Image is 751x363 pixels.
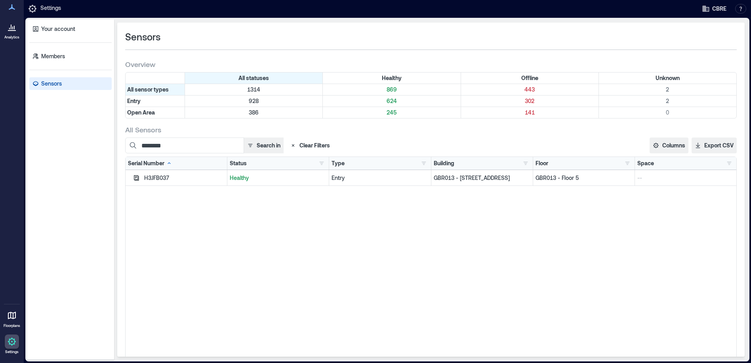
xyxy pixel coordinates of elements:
[463,97,597,105] p: 302
[692,138,737,153] button: Export CSV
[599,107,736,118] div: Filter by Type: Open Area & Status: Unknown (0 sensors)
[40,4,61,13] p: Settings
[332,159,345,167] div: Type
[128,159,172,167] div: Serial Number
[29,50,112,63] a: Members
[144,174,225,182] div: H3JFB037
[41,52,65,60] p: Members
[461,107,599,118] div: Filter by Type: Open Area & Status: Offline
[1,306,23,331] a: Floorplans
[434,159,454,167] div: Building
[637,159,654,167] div: Space
[4,35,19,40] p: Analytics
[536,159,548,167] div: Floor
[2,332,21,357] a: Settings
[185,73,323,84] div: All statuses
[324,86,459,94] p: 869
[29,23,112,35] a: Your account
[5,350,19,354] p: Settings
[125,59,155,69] span: Overview
[599,96,736,107] div: Filter by Type: Entry & Status: Unknown
[4,323,20,328] p: Floorplans
[230,174,326,182] p: Healthy
[324,109,459,117] p: 245
[187,86,321,94] p: 1314
[650,138,688,153] button: Columns
[126,96,185,107] div: Filter by Type: Entry
[323,107,461,118] div: Filter by Type: Open Area & Status: Healthy
[323,73,461,84] div: Filter by Status: Healthy
[600,86,735,94] p: 2
[41,25,75,33] p: Your account
[599,73,736,84] div: Filter by Status: Unknown
[187,109,321,117] p: 386
[287,138,333,153] button: Clear Filters
[323,96,461,107] div: Filter by Type: Entry & Status: Healthy
[536,174,632,182] p: GBR013 - Floor 5
[463,86,597,94] p: 443
[712,5,726,13] span: CBRE
[324,97,459,105] p: 624
[125,31,160,43] span: Sensors
[434,174,530,182] p: GBR013 - [STREET_ADDRESS]
[700,2,729,15] button: CBRE
[332,174,428,182] div: Entry
[230,159,247,167] div: Status
[125,125,161,134] span: All Sensors
[600,97,735,105] p: 2
[187,97,321,105] p: 928
[2,17,22,42] a: Analytics
[41,80,62,88] p: Sensors
[244,138,284,153] button: Search in
[600,109,735,117] p: 0
[461,73,599,84] div: Filter by Status: Offline
[126,84,185,95] div: All sensor types
[29,77,112,90] a: Sensors
[637,174,734,182] p: --
[463,109,597,117] p: 141
[461,96,599,107] div: Filter by Type: Entry & Status: Offline
[126,107,185,118] div: Filter by Type: Open Area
